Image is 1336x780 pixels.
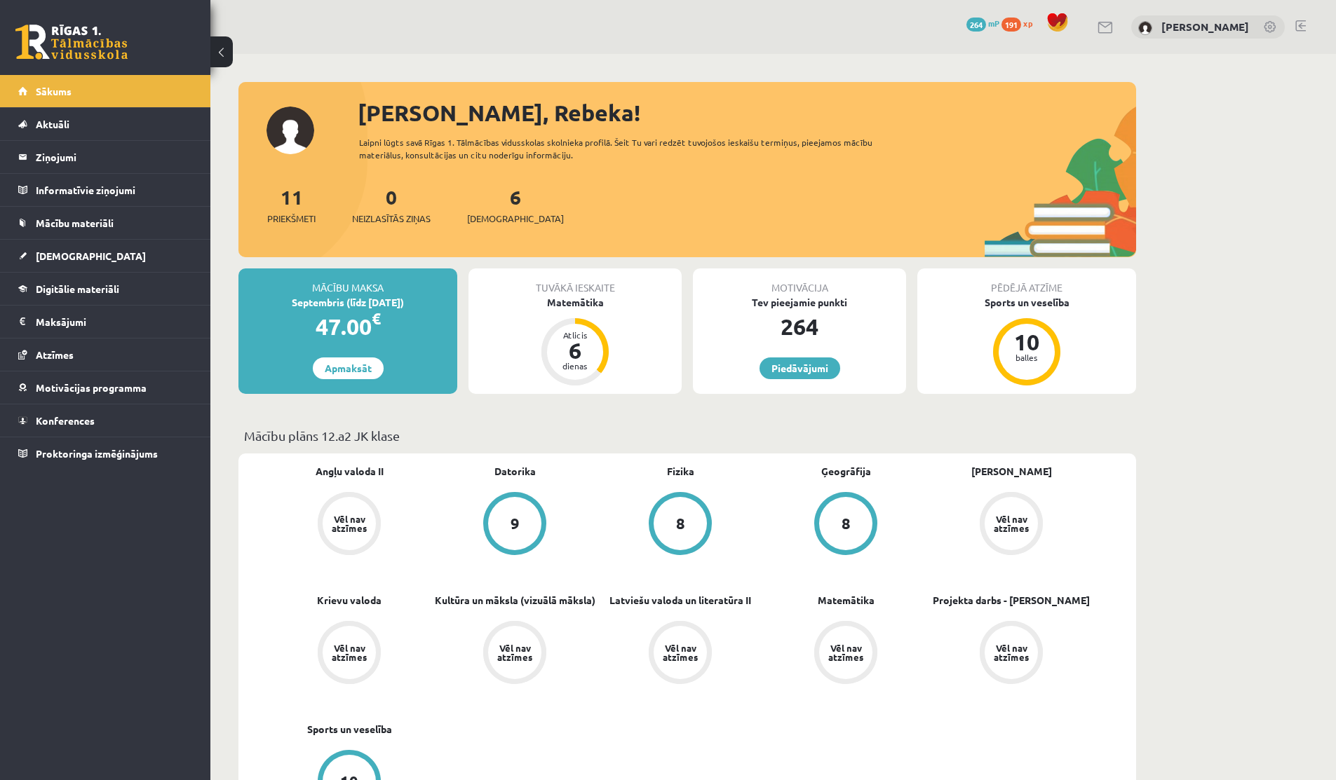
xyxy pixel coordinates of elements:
[267,212,316,226] span: Priekšmeti
[1023,18,1032,29] span: xp
[554,362,596,370] div: dienas
[966,18,999,29] a: 264 mP
[667,464,694,479] a: Fizika
[18,437,193,470] a: Proktoringa izmēģinājums
[359,136,898,161] div: Laipni lūgts savā Rīgas 1. Tālmācības vidusskolas skolnieka profilā. Šeit Tu vari redzēt tuvojošo...
[693,310,906,343] div: 264
[467,184,564,226] a: 6[DEMOGRAPHIC_DATA]
[988,18,999,29] span: mP
[358,96,1136,130] div: [PERSON_NAME], Rebeka!
[18,240,193,272] a: [DEMOGRAPHIC_DATA]
[818,593,875,608] a: Matemātika
[468,268,682,295] div: Tuvākā ieskaite
[971,464,1052,479] a: [PERSON_NAME]
[36,348,74,361] span: Atzīmes
[36,85,72,97] span: Sākums
[609,593,751,608] a: Latviešu valoda un literatūra II
[992,643,1031,662] div: Vēl nav atzīmes
[992,514,1031,533] div: Vēl nav atzīmes
[18,108,193,140] a: Aktuāli
[266,492,432,558] a: Vēl nav atzīmes
[18,141,193,173] a: Ziņojumi
[352,212,431,226] span: Neizlasītās ziņas
[661,643,700,662] div: Vēl nav atzīmes
[917,295,1136,388] a: Sports un veselība 10 balles
[238,295,457,310] div: Septembris (līdz [DATE])
[432,621,598,687] a: Vēl nav atzīmes
[966,18,986,32] span: 264
[917,268,1136,295] div: Pēdējā atzīme
[929,492,1094,558] a: Vēl nav atzīmes
[598,621,763,687] a: Vēl nav atzīmes
[1161,20,1249,34] a: [PERSON_NAME]
[1001,18,1021,32] span: 191
[18,273,193,305] a: Digitālie materiāli
[244,426,1131,445] p: Mācību plāns 12.a2 JK klase
[352,184,431,226] a: 0Neizlasītās ziņas
[330,514,369,533] div: Vēl nav atzīmes
[554,331,596,339] div: Atlicis
[917,295,1136,310] div: Sports un veselība
[18,207,193,239] a: Mācību materiāli
[18,338,193,371] a: Atzīmes
[1006,353,1048,362] div: balles
[929,621,1094,687] a: Vēl nav atzīmes
[933,593,1090,608] a: Projekta darbs - [PERSON_NAME]
[760,357,840,379] a: Piedāvājumi
[36,306,193,338] legend: Maksājumi
[598,492,763,558] a: 8
[307,722,392,737] a: Sports un veselība
[1001,18,1039,29] a: 191 xp
[494,464,536,479] a: Datorika
[763,492,929,558] a: 8
[36,141,193,173] legend: Ziņojumi
[15,25,128,60] a: Rīgas 1. Tālmācības vidusskola
[266,621,432,687] a: Vēl nav atzīmes
[267,184,316,226] a: 11Priekšmeti
[1006,331,1048,353] div: 10
[316,464,384,479] a: Angļu valoda II
[495,643,534,662] div: Vēl nav atzīmes
[36,249,146,262] span: [DEMOGRAPHIC_DATA]
[36,414,95,427] span: Konferences
[330,643,369,662] div: Vēl nav atzīmes
[676,516,685,531] div: 8
[435,593,595,608] a: Kultūra un māksla (vizuālā māksla)
[821,464,871,479] a: Ģeogrāfija
[693,295,906,310] div: Tev pieejamie punkti
[18,371,193,404] a: Motivācijas programma
[18,75,193,107] a: Sākums
[36,217,114,229] span: Mācību materiāli
[36,118,69,130] span: Aktuāli
[842,516,851,531] div: 8
[36,447,158,460] span: Proktoringa izmēģinājums
[317,593,382,608] a: Krievu valoda
[238,310,457,343] div: 47.00
[468,295,682,388] a: Matemātika Atlicis 6 dienas
[36,282,119,295] span: Digitālie materiāli
[1138,21,1152,35] img: Rebeka Trofimova
[554,339,596,362] div: 6
[763,621,929,687] a: Vēl nav atzīmes
[511,516,520,531] div: 9
[467,212,564,226] span: [DEMOGRAPHIC_DATA]
[238,268,457,295] div: Mācību maksa
[693,268,906,295] div: Motivācija
[826,643,865,662] div: Vēl nav atzīmes
[18,174,193,206] a: Informatīvie ziņojumi
[372,308,381,329] span: €
[18,306,193,338] a: Maksājumi
[313,357,384,379] a: Apmaksāt
[432,492,598,558] a: 9
[468,295,682,310] div: Matemātika
[36,381,147,394] span: Motivācijas programma
[18,404,193,437] a: Konferences
[36,174,193,206] legend: Informatīvie ziņojumi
